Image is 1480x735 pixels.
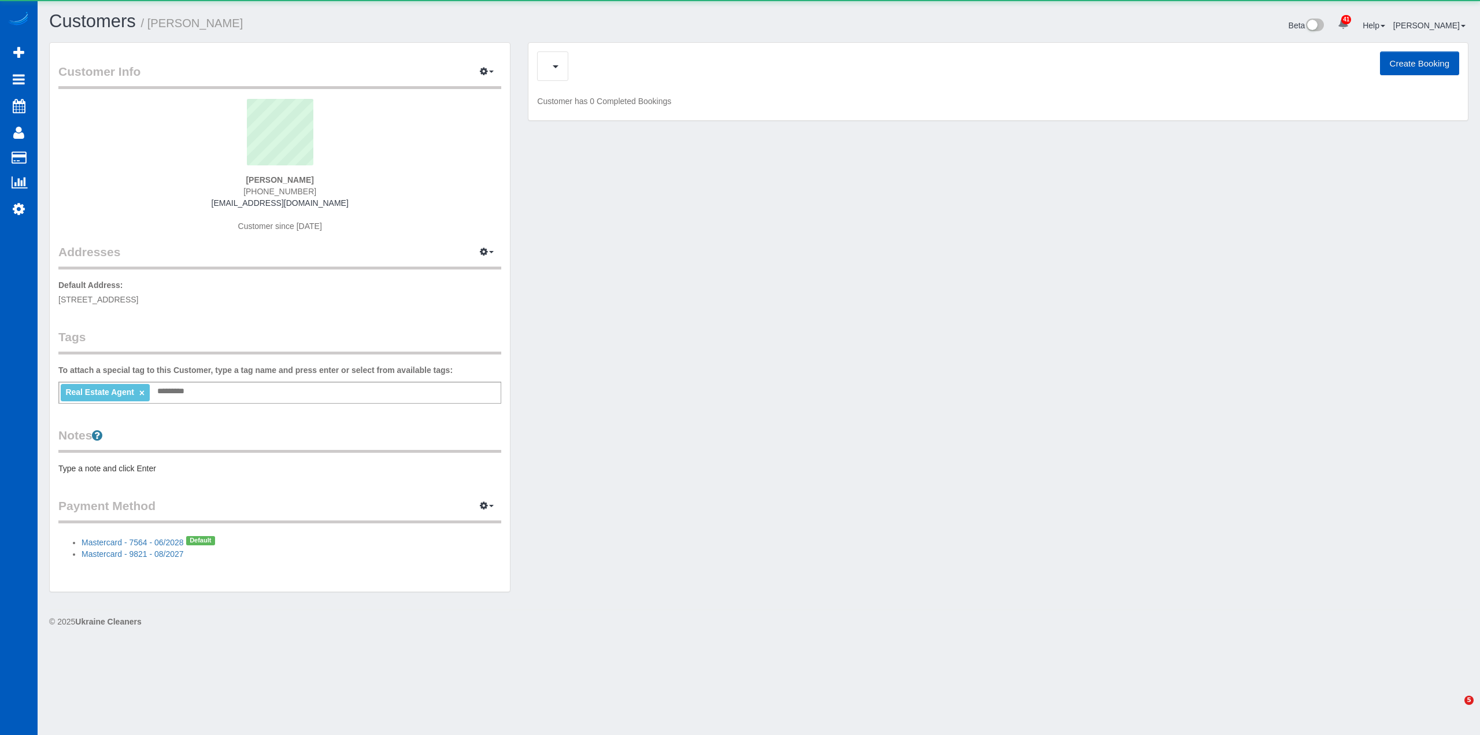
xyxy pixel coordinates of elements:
[1464,696,1474,705] span: 5
[238,221,322,231] span: Customer since [DATE]
[58,427,501,453] legend: Notes
[537,95,1459,107] p: Customer has 0 Completed Bookings
[212,198,349,208] a: [EMAIL_ADDRESS][DOMAIN_NAME]
[1341,15,1351,24] span: 41
[58,63,501,89] legend: Customer Info
[1441,696,1468,723] iframe: Intercom live chat
[82,538,184,547] a: Mastercard - 7564 - 06/2028
[58,497,501,523] legend: Payment Method
[1380,51,1459,76] button: Create Booking
[1393,21,1466,30] a: [PERSON_NAME]
[243,187,316,196] span: [PHONE_NUMBER]
[186,536,215,545] span: Default
[1332,12,1355,37] a: 41
[49,616,1468,627] div: © 2025
[141,17,243,29] small: / [PERSON_NAME]
[246,175,313,184] strong: [PERSON_NAME]
[75,617,141,626] strong: Ukraine Cleaners
[65,387,134,397] span: Real Estate Agent
[1305,19,1324,34] img: New interface
[139,388,145,398] a: ×
[82,549,184,559] a: Mastercard - 9821 - 08/2027
[58,279,123,291] label: Default Address:
[58,463,501,474] pre: Type a note and click Enter
[58,295,138,304] span: [STREET_ADDRESS]
[7,12,30,28] img: Automaid Logo
[1289,21,1324,30] a: Beta
[1363,21,1385,30] a: Help
[49,11,136,31] a: Customers
[58,328,501,354] legend: Tags
[58,364,453,376] label: To attach a special tag to this Customer, type a tag name and press enter or select from availabl...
